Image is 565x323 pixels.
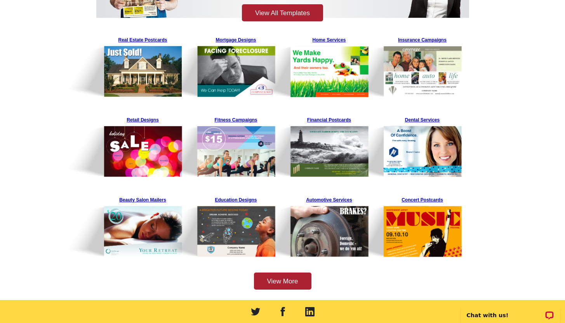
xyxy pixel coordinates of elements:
[64,114,183,177] img: Pre-Template-Landing%20Page_v1_Retail.png
[158,194,276,257] img: Pre-Template-Landing%20Page_v1_Education.png
[158,34,276,98] img: Pre-Template-Landing%20Page_v1_Mortgage.png
[344,34,462,97] img: Pre-Template-Landing%20Page_v1_Insurance.png
[195,34,277,98] a: Mortgage Designs
[64,194,183,257] img: Pre-Template-Landing%20Page_v1_Beauty.png
[158,114,276,177] img: Pre-Template-Landing%20Page_v1_Fitness.png
[289,34,370,97] a: Home Services
[251,34,369,97] img: Pre-Template-Landing%20Page_v1_Home%20Services.png
[289,114,370,177] a: Financial Postcards
[102,114,184,177] a: Retail Designs
[344,194,462,258] img: Pre-Template-Landing%20Page_v1_Concert.png
[382,114,463,178] a: Dental Services
[456,299,565,323] iframe: LiveChat chat widget
[102,194,184,257] a: Beauty Salon Mailers
[382,194,463,258] a: Concert Postcards
[344,114,462,178] img: Pre-Template-Landing%20Page_v1_Dental.png
[102,34,184,97] a: Real Estate Postcards
[64,34,183,97] img: Pre-Template-Landing%20Page_v1_Real%20Estate.png
[195,194,277,257] a: Education Designs
[251,114,369,177] img: Pre-Template-Landing%20Page_v1_Financial.png
[254,273,311,290] a: View More
[289,194,370,257] a: Automotive Services
[251,194,369,257] img: Pre-Template-Landing%20Page_v1_Automotive.png
[242,4,323,22] a: View All Templates
[382,34,463,97] a: Insurance Campaigns
[195,114,277,177] a: Fitness Campaigns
